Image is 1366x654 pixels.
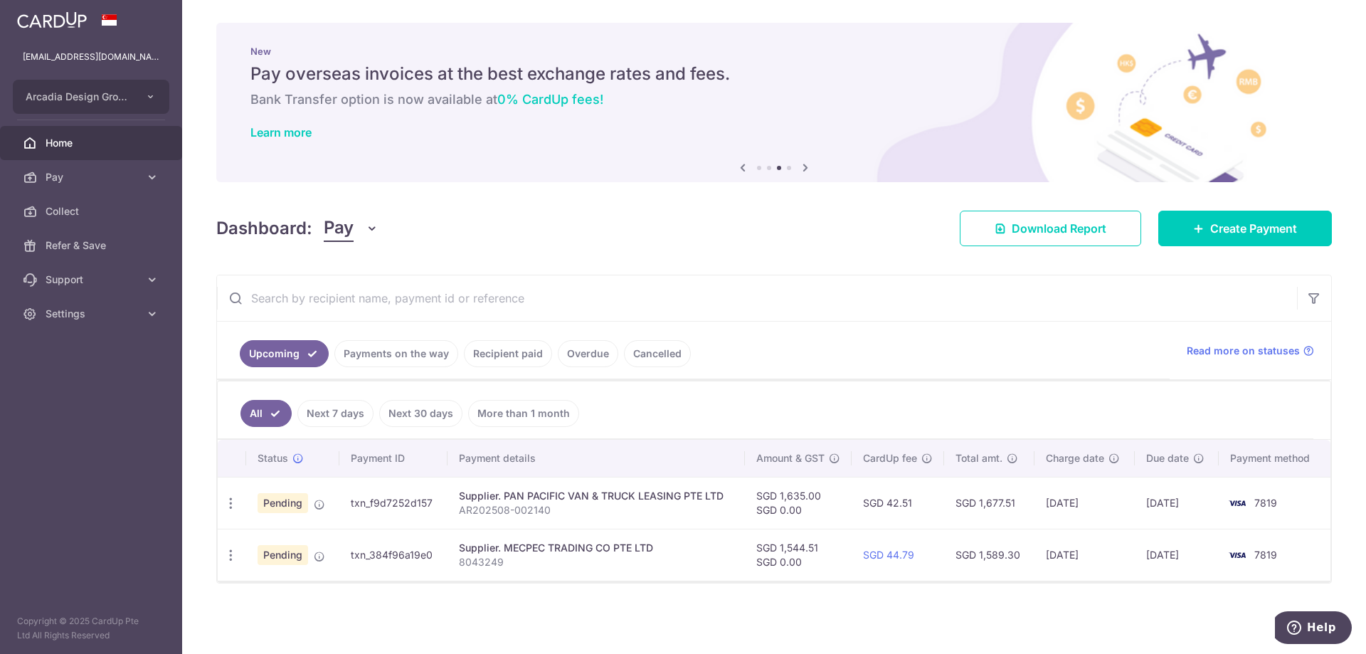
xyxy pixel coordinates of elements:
span: Home [46,136,139,150]
td: SGD 1,677.51 [944,477,1034,529]
h4: Dashboard: [216,216,312,241]
span: Arcadia Design Group Pte Ltd [26,90,131,104]
td: SGD 1,635.00 SGD 0.00 [745,477,852,529]
a: Learn more [250,125,312,139]
th: Payment method [1219,440,1330,477]
a: SGD 44.79 [863,549,914,561]
h5: Pay overseas invoices at the best exchange rates and fees. [250,63,1298,85]
p: [EMAIL_ADDRESS][DOMAIN_NAME] [23,50,159,64]
td: [DATE] [1135,529,1219,581]
td: SGD 1,544.51 SGD 0.00 [745,529,852,581]
a: More than 1 month [468,400,579,427]
span: Amount & GST [756,451,825,465]
span: Create Payment [1210,220,1297,237]
span: Collect [46,204,139,218]
span: Read more on statuses [1187,344,1300,358]
iframe: Opens a widget where you can find more information [1275,611,1352,647]
a: Overdue [558,340,618,367]
span: Total amt. [955,451,1002,465]
a: Recipient paid [464,340,552,367]
span: 7819 [1254,497,1277,509]
td: txn_384f96a19e0 [339,529,448,581]
th: Payment details [448,440,745,477]
span: Pending [258,545,308,565]
a: Download Report [960,211,1141,246]
th: Payment ID [339,440,448,477]
td: [DATE] [1135,477,1219,529]
img: Bank Card [1223,547,1251,564]
span: Support [46,273,139,287]
td: SGD 42.51 [852,477,944,529]
a: Cancelled [624,340,691,367]
td: txn_f9d7252d157 [339,477,448,529]
td: SGD 1,589.30 [944,529,1034,581]
span: Charge date [1046,451,1104,465]
a: Read more on statuses [1187,344,1314,358]
a: Create Payment [1158,211,1332,246]
p: AR202508-002140 [459,503,734,517]
a: Upcoming [240,340,329,367]
img: International Invoice Banner [216,23,1332,182]
span: Pay [46,170,139,184]
span: 0% CardUp fees! [497,92,603,107]
img: Bank Card [1223,495,1251,512]
span: Settings [46,307,139,321]
img: CardUp [17,11,87,28]
td: [DATE] [1034,529,1135,581]
button: Arcadia Design Group Pte Ltd [13,80,169,114]
button: Pay [324,215,378,242]
a: All [240,400,292,427]
span: Download Report [1012,220,1106,237]
a: Next 30 days [379,400,462,427]
span: Due date [1146,451,1189,465]
p: 8043249 [459,555,734,569]
p: New [250,46,1298,57]
span: Pay [324,215,354,242]
span: 7819 [1254,549,1277,561]
div: Supplier. MECPEC TRADING CO PTE LTD [459,541,734,555]
span: Pending [258,493,308,513]
a: Payments on the way [334,340,458,367]
span: Refer & Save [46,238,139,253]
span: CardUp fee [863,451,917,465]
a: Next 7 days [297,400,374,427]
td: [DATE] [1034,477,1135,529]
div: Supplier. PAN PACIFIC VAN & TRUCK LEASING PTE LTD [459,489,734,503]
span: Status [258,451,288,465]
input: Search by recipient name, payment id or reference [217,275,1297,321]
h6: Bank Transfer option is now available at [250,91,1298,108]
